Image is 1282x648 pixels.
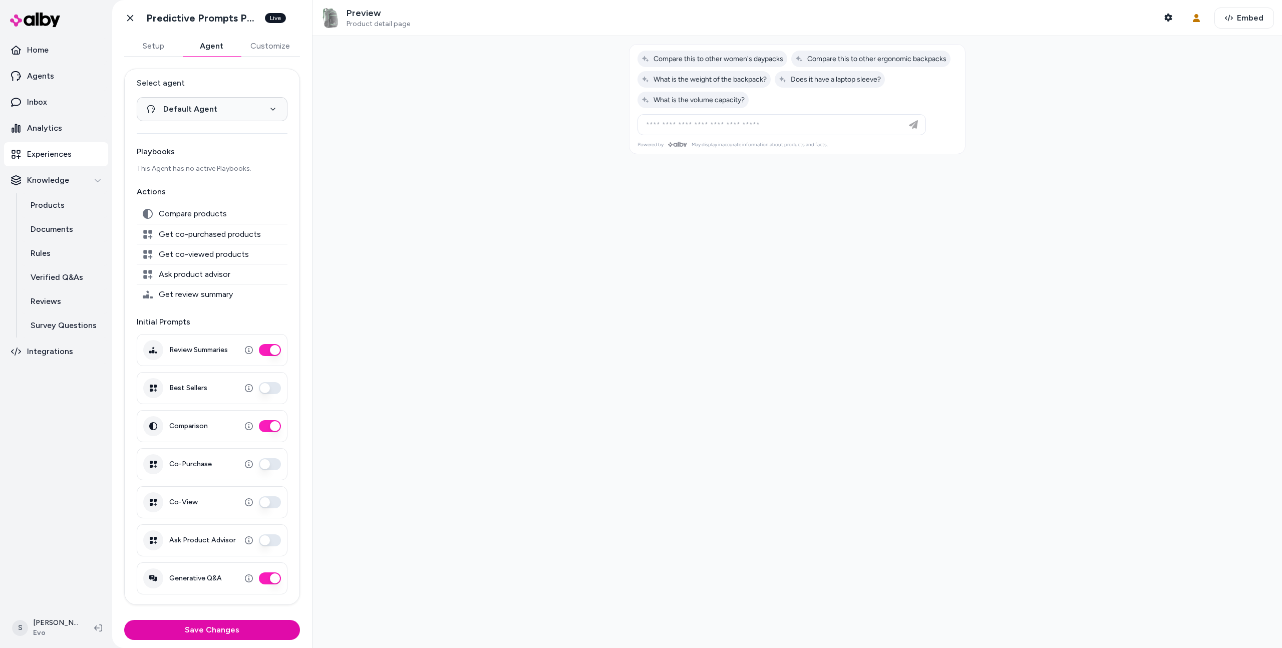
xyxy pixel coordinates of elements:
[10,13,60,27] img: alby Logo
[4,340,108,364] a: Integrations
[4,38,108,62] a: Home
[169,422,208,431] label: Comparison
[137,186,287,198] p: Actions
[169,536,236,545] label: Ask Product Advisor
[124,36,182,56] button: Setup
[4,168,108,192] button: Knowledge
[320,8,341,28] img: Women's The North Face Pivoter Backpack in Green - Polyester
[21,193,108,217] a: Products
[137,164,287,174] p: This Agent has no active Playbooks.
[137,77,287,89] label: Select agent
[27,44,49,56] p: Home
[182,36,240,56] button: Agent
[21,313,108,338] a: Survey Questions
[4,142,108,166] a: Experiences
[31,319,97,332] p: Survey Questions
[21,241,108,265] a: Rules
[1237,12,1263,24] span: Embed
[21,217,108,241] a: Documents
[31,247,51,259] p: Rules
[169,460,212,469] label: Co-Purchase
[347,20,410,29] span: Product detail page
[33,628,78,638] span: Evo
[159,229,261,239] span: Get co-purchased products
[12,620,28,636] span: S
[347,8,410,19] p: Preview
[159,289,233,299] span: Get review summary
[137,316,287,328] p: Initial Prompts
[21,289,108,313] a: Reviews
[124,620,300,640] button: Save Changes
[265,13,286,23] div: Live
[27,174,69,186] p: Knowledge
[4,90,108,114] a: Inbox
[1214,8,1274,29] button: Embed
[4,116,108,140] a: Analytics
[31,295,61,307] p: Reviews
[21,265,108,289] a: Verified Q&As
[27,346,73,358] p: Integrations
[159,269,230,279] span: Ask product advisor
[159,249,249,259] span: Get co-viewed products
[240,36,300,56] button: Customize
[27,70,54,82] p: Agents
[31,271,83,283] p: Verified Q&As
[27,96,47,108] p: Inbox
[31,223,73,235] p: Documents
[6,612,86,644] button: S[PERSON_NAME]Evo
[137,146,287,158] p: Playbooks
[27,148,72,160] p: Experiences
[169,498,198,507] label: Co-View
[159,209,227,219] span: Compare products
[31,199,65,211] p: Products
[27,122,62,134] p: Analytics
[4,64,108,88] a: Agents
[33,618,78,628] p: [PERSON_NAME]
[169,346,228,355] label: Review Summaries
[169,574,222,583] label: Generative Q&A
[146,12,259,25] h1: Predictive Prompts PDP
[169,384,207,393] label: Best Sellers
